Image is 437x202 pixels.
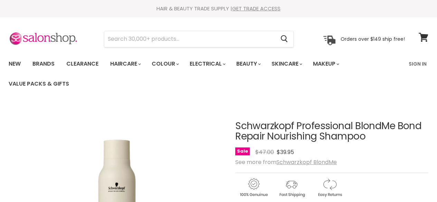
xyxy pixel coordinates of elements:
[3,77,74,91] a: Value Packs & Gifts
[311,177,348,198] img: returns.gif
[341,36,405,42] p: Orders over $149 ship free!
[3,57,26,71] a: New
[276,158,337,166] a: Schwarzkopf BlondMe
[405,57,431,71] a: Sign In
[235,177,272,198] img: genuine.gif
[308,57,343,71] a: Makeup
[104,31,294,47] form: Product
[104,31,275,47] input: Search
[27,57,60,71] a: Brands
[61,57,104,71] a: Clearance
[266,57,306,71] a: Skincare
[277,148,294,156] span: $39.95
[273,177,310,198] img: shipping.gif
[235,121,428,142] h1: Schwarzkopf Professional BlondMe Bond Repair Nourishing Shampoo
[231,57,265,71] a: Beauty
[184,57,230,71] a: Electrical
[402,170,430,195] iframe: Gorgias live chat messenger
[146,57,183,71] a: Colour
[235,147,250,155] span: Sale
[275,31,293,47] button: Search
[105,57,145,71] a: Haircare
[235,158,337,166] span: See more from
[255,148,274,156] span: $47.00
[232,5,281,12] a: GET TRADE ACCESS
[3,54,405,94] ul: Main menu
